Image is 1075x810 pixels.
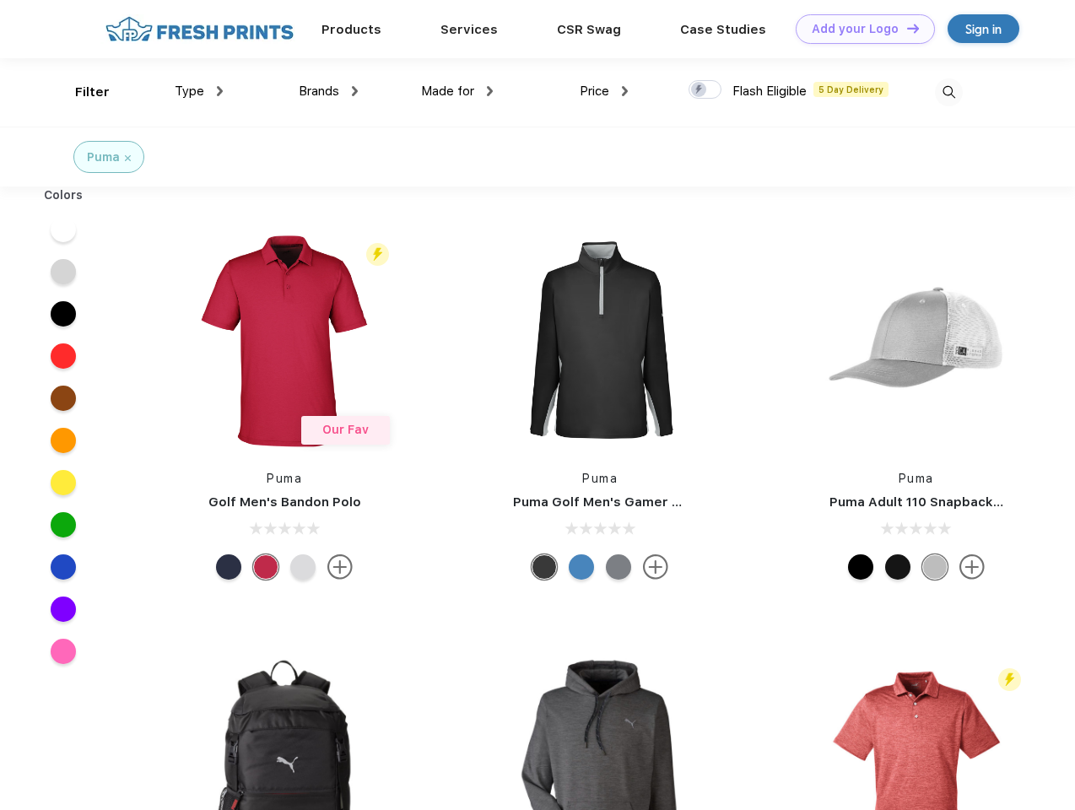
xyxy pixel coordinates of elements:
[175,84,204,99] span: Type
[959,554,985,580] img: more.svg
[569,554,594,580] div: Bright Cobalt
[253,554,278,580] div: Ski Patrol
[899,472,934,485] a: Puma
[75,83,110,102] div: Filter
[327,554,353,580] img: more.svg
[299,84,339,99] span: Brands
[998,668,1021,691] img: flash_active_toggle.svg
[813,82,889,97] span: 5 Day Delivery
[216,554,241,580] div: Navy Blazer
[322,423,369,436] span: Our Fav
[622,86,628,96] img: dropdown.png
[557,22,621,37] a: CSR Swag
[907,24,919,33] img: DT
[948,14,1019,43] a: Sign in
[421,84,474,99] span: Made for
[172,229,397,453] img: func=resize&h=266
[580,84,609,99] span: Price
[922,554,948,580] div: Quarry with Brt Whit
[352,86,358,96] img: dropdown.png
[804,229,1029,453] img: func=resize&h=266
[208,494,361,510] a: Golf Men's Bandon Polo
[487,86,493,96] img: dropdown.png
[812,22,899,36] div: Add your Logo
[488,229,712,453] img: func=resize&h=266
[606,554,631,580] div: Quiet Shade
[885,554,910,580] div: Pma Blk with Pma Blk
[321,22,381,37] a: Products
[582,472,618,485] a: Puma
[100,14,299,44] img: fo%20logo%202.webp
[643,554,668,580] img: more.svg
[366,243,389,266] img: flash_active_toggle.svg
[87,148,120,166] div: Puma
[217,86,223,96] img: dropdown.png
[290,554,316,580] div: High Rise
[513,494,780,510] a: Puma Golf Men's Gamer Golf Quarter-Zip
[125,155,131,161] img: filter_cancel.svg
[440,22,498,37] a: Services
[31,186,96,204] div: Colors
[732,84,807,99] span: Flash Eligible
[965,19,1002,39] div: Sign in
[532,554,557,580] div: Puma Black
[267,472,302,485] a: Puma
[935,78,963,106] img: desktop_search.svg
[848,554,873,580] div: Pma Blk Pma Blk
